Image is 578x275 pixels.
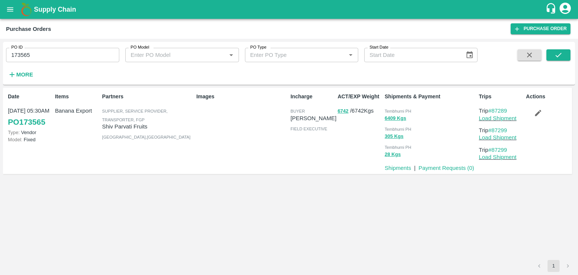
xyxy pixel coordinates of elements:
button: page 1 [548,260,560,272]
button: More [6,68,35,81]
p: Trips [479,93,523,101]
input: Enter PO Model [128,50,214,60]
input: Start Date [364,48,459,62]
span: Tembhurni PH [385,127,411,131]
p: Items [55,93,99,101]
label: PO Model [131,44,149,50]
p: Banana Export [55,107,99,115]
p: [DATE] 05:30AM [8,107,52,115]
p: ACT/EXP Weight [338,93,382,101]
p: / 6742 Kgs [338,107,382,115]
p: Shipments & Payment [385,93,476,101]
img: logo [19,2,34,17]
p: Trip [479,126,523,134]
button: open drawer [2,1,19,18]
p: [PERSON_NAME] [291,114,336,122]
a: Purchase Order [511,23,570,34]
p: Trip [479,107,523,115]
p: Vendor [8,129,52,136]
p: Fixed [8,136,52,143]
button: 6742 [338,107,348,116]
strong: More [16,72,33,78]
div: account of current user [558,2,572,17]
label: PO ID [11,44,23,50]
a: Shipments [385,165,411,171]
nav: pagination navigation [532,260,575,272]
a: Payment Requests (0) [418,165,474,171]
a: Supply Chain [34,4,545,15]
p: Actions [526,93,570,101]
a: #87289 [488,108,507,114]
span: Type: [8,130,20,135]
div: | [411,161,415,172]
a: PO173565 [8,115,45,129]
p: Partners [102,93,193,101]
span: buyer [291,109,305,113]
label: PO Type [250,44,266,50]
span: Model: [8,137,22,142]
button: Choose date [462,48,477,62]
input: Enter PO ID [6,48,119,62]
p: Date [8,93,52,101]
span: Tembhurni PH [385,109,411,113]
span: Supplier, Service Provider, Transporter, FGP [102,109,167,122]
input: Enter PO Type [247,50,334,60]
button: 6409 Kgs [385,114,406,123]
div: customer-support [545,3,558,16]
p: Images [196,93,287,101]
button: 28 Kgs [385,150,401,159]
span: field executive [291,127,327,131]
span: [GEOGRAPHIC_DATA] , [GEOGRAPHIC_DATA] [102,135,190,139]
p: Shiv Parvati Fruits [102,122,193,131]
p: Trip [479,146,523,154]
a: #87299 [488,147,507,153]
span: Tembhurni PH [385,145,411,150]
p: Incharge [291,93,335,101]
a: Load Shipment [479,134,517,141]
button: Open [226,50,236,60]
button: 305 Kgs [385,132,403,141]
button: Open [346,50,356,60]
b: Supply Chain [34,6,76,13]
a: Load Shipment [479,154,517,160]
label: Start Date [370,44,388,50]
a: Load Shipment [479,115,517,121]
a: #87299 [488,127,507,133]
div: Purchase Orders [6,24,51,34]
